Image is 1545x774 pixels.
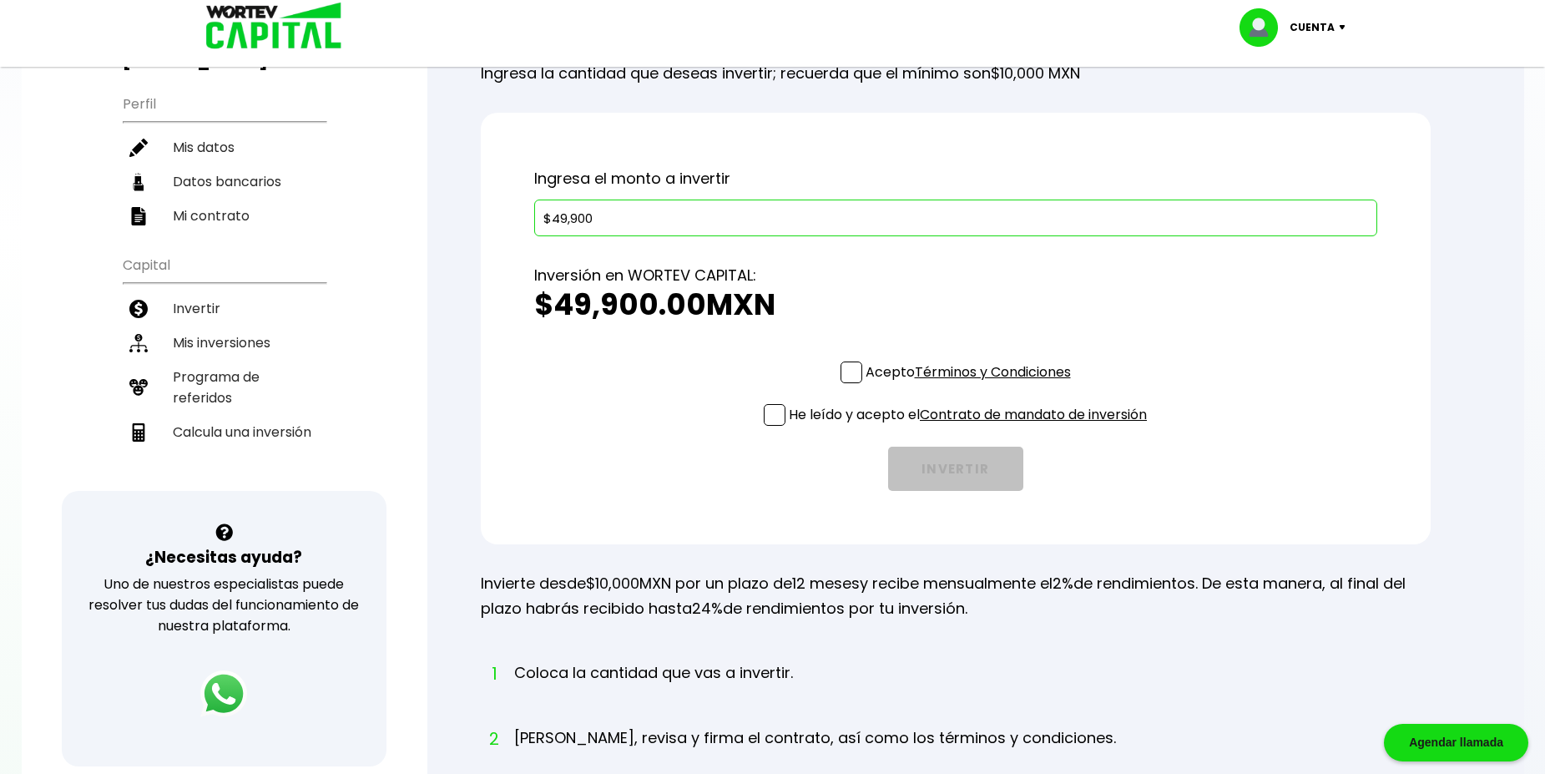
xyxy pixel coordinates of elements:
h2: $49,900.00 MXN [534,288,1377,321]
a: Datos bancarios [123,164,326,199]
a: Términos y Condiciones [915,362,1071,382]
span: 2 [489,726,497,751]
img: logos_whatsapp-icon.242b2217.svg [200,670,247,717]
a: Mis inversiones [123,326,326,360]
img: contrato-icon.f2db500c.svg [129,207,148,225]
span: 12 meses [792,573,860,594]
img: profile-image [1240,8,1290,47]
p: Cuenta [1290,15,1335,40]
img: recomiendanos-icon.9b8e9327.svg [129,378,148,397]
img: calculadora-icon.17d418c4.svg [129,423,148,442]
img: editar-icon.952d3147.svg [129,139,148,157]
a: Programa de referidos [123,360,326,415]
p: Acepto [866,362,1071,382]
a: Contrato de mandato de inversión [920,405,1147,424]
ul: Capital [123,246,326,491]
a: Invertir [123,291,326,326]
h3: Buen día, [123,30,326,72]
p: Ingresa el monto a invertir [534,166,1377,191]
div: Agendar llamada [1384,724,1528,761]
img: invertir-icon.b3b967d7.svg [129,300,148,318]
span: 2% [1053,573,1073,594]
p: Uno de nuestros especialistas puede resolver tus dudas del funcionamiento de nuestra plataforma. [83,574,365,636]
a: Calcula una inversión [123,415,326,449]
span: $10,000 [586,573,639,594]
h3: ¿Necesitas ayuda? [145,545,302,569]
p: Inversión en WORTEV CAPITAL: [534,263,1377,288]
a: Mis datos [123,130,326,164]
p: Invierte desde MXN por un plazo de y recibe mensualmente el de rendimientos. De esta manera, al f... [481,571,1431,621]
span: $10,000 MXN [991,63,1080,83]
span: 1 [489,661,497,686]
button: INVERTIR [888,447,1023,491]
img: icon-down [1335,25,1357,30]
span: 24% [692,598,723,619]
p: He leído y acepto el [789,404,1147,425]
img: datos-icon.10cf9172.svg [129,173,148,191]
ul: Perfil [123,85,326,233]
img: inversiones-icon.6695dc30.svg [129,334,148,352]
a: Mi contrato [123,199,326,233]
li: Coloca la cantidad que vas a invertir. [514,661,793,716]
p: Ingresa la cantidad que deseas invertir; recuerda que el mínimo son [481,48,1431,86]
